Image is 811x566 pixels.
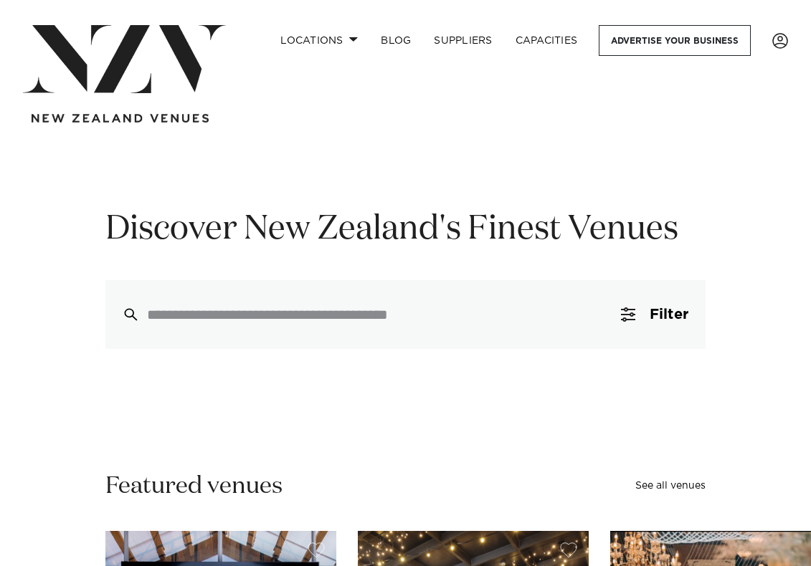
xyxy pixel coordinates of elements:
span: Filter [650,307,688,322]
a: BLOG [369,25,422,56]
a: Capacities [504,25,589,56]
button: Filter [604,280,706,349]
a: SUPPLIERS [422,25,503,56]
h2: Featured venues [105,471,283,502]
a: Locations [269,25,369,56]
img: nzv-logo.png [23,25,226,93]
h1: Discover New Zealand's Finest Venues [105,208,706,251]
img: new-zealand-venues-text.png [32,114,209,123]
a: See all venues [635,481,706,491]
a: Advertise your business [599,25,751,56]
